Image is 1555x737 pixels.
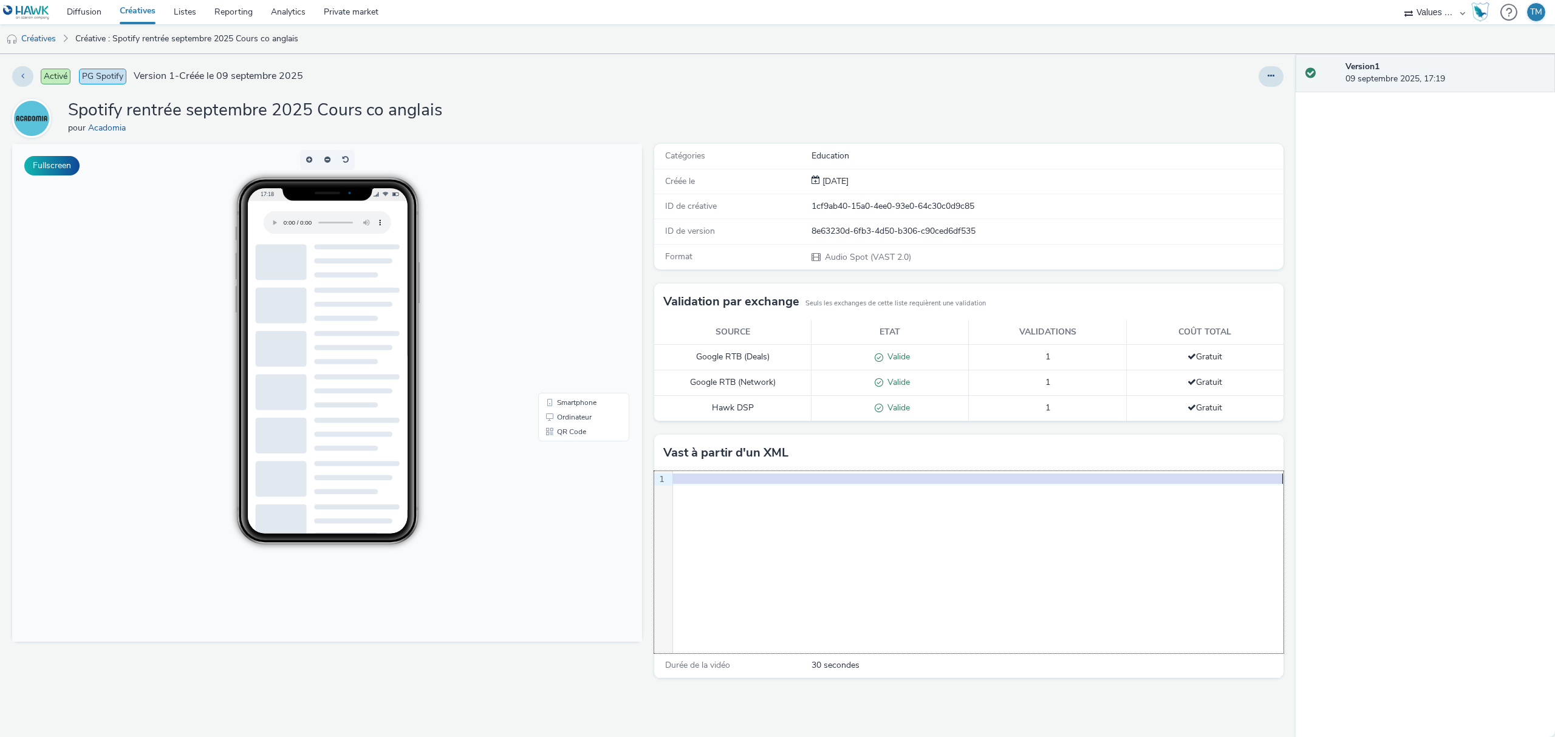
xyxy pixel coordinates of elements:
span: Ordinateur [545,270,579,277]
div: 09 septembre 2025, 17:19 [1345,61,1545,86]
div: Création 09 septembre 2025, 17:19 [820,175,849,188]
span: Version 1 - Créée le 09 septembre 2025 [134,69,303,83]
h3: Validation par exchange [663,293,799,311]
h3: Vast à partir d'un XML [663,444,788,462]
span: 1 [1045,402,1050,413]
td: Hawk DSP [654,395,812,421]
span: Valide [883,351,910,362]
img: undefined Logo [3,5,50,20]
small: Seuls les exchanges de cette liste requièrent une validation [805,299,986,308]
li: QR Code [528,280,615,295]
span: ID de créative [665,200,717,212]
span: Format [665,251,692,262]
a: Hawk Academy [1471,2,1494,22]
li: Ordinateur [528,266,615,280]
td: Google RTB (Deals) [654,345,812,370]
span: 1 [1045,351,1050,362]
h1: Spotify rentrée septembre 2025 Cours co anglais [68,99,442,122]
strong: Version 1 [1345,61,1379,72]
span: Activé [41,69,70,84]
span: Gratuit [1188,376,1222,388]
th: Coût total [1126,320,1283,345]
span: [DATE] [820,175,849,187]
span: QR Code [545,284,574,291]
span: Valide [883,402,910,413]
th: Etat [812,320,969,345]
span: Créée le [665,175,695,187]
a: Acadomia [88,122,131,134]
div: Education [812,150,1283,162]
img: audio [6,33,18,46]
span: Catégories [665,150,705,161]
span: 1 [1045,376,1050,388]
td: Google RTB (Network) [654,370,812,396]
span: Valide [883,376,910,388]
span: Audio Spot (VAST 2.0) [824,251,911,263]
span: Durée de la vidéo [665,659,730,671]
a: Acadomia [12,112,56,124]
th: Validations [969,320,1126,345]
span: Gratuit [1188,402,1222,413]
div: 8e63230d-6fb3-4d50-b306-c90ced6df535 [812,225,1283,237]
th: Source [654,320,812,345]
button: Fullscreen [24,156,80,175]
div: 1 [654,474,666,486]
span: 17:18 [248,47,261,53]
span: Smartphone [545,255,584,262]
img: Hawk Academy [1471,2,1489,22]
span: 30 secondes [812,659,860,671]
span: ID de version [665,225,715,237]
a: Créative : Spotify rentrée septembre 2025 Cours co anglais [69,24,304,53]
li: Smartphone [528,251,615,266]
span: PG Spotify [79,69,126,84]
img: Acadomia [14,101,49,136]
div: TM [1530,3,1542,21]
span: pour [68,122,88,134]
div: 1cf9ab40-15a0-4ee0-93e0-64c30c0d9c85 [812,200,1283,212]
span: Gratuit [1188,351,1222,362]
